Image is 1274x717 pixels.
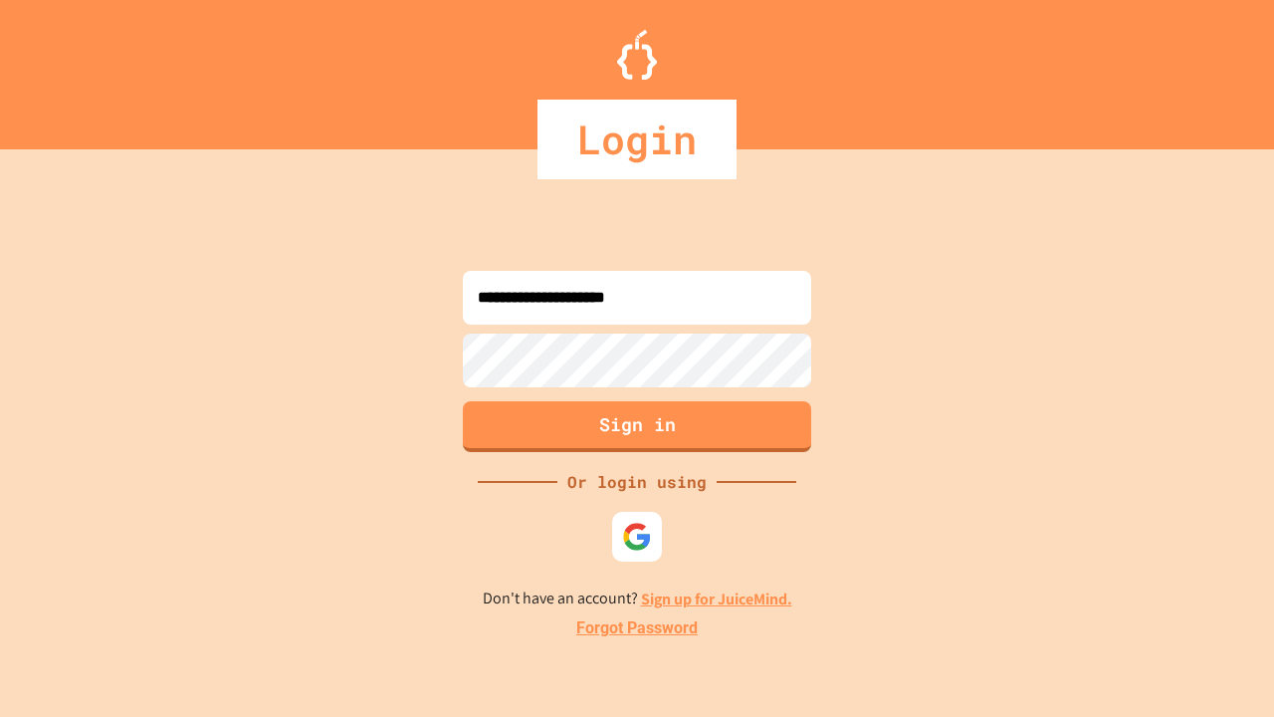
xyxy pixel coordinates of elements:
iframe: chat widget [1190,637,1254,697]
div: Login [537,100,737,179]
img: Logo.svg [617,30,657,80]
p: Don't have an account? [483,587,792,611]
a: Sign up for JuiceMind. [641,589,792,609]
div: Or login using [557,470,717,494]
a: Forgot Password [576,616,698,640]
iframe: chat widget [1109,551,1254,635]
img: google-icon.svg [622,522,652,552]
button: Sign in [463,401,811,452]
